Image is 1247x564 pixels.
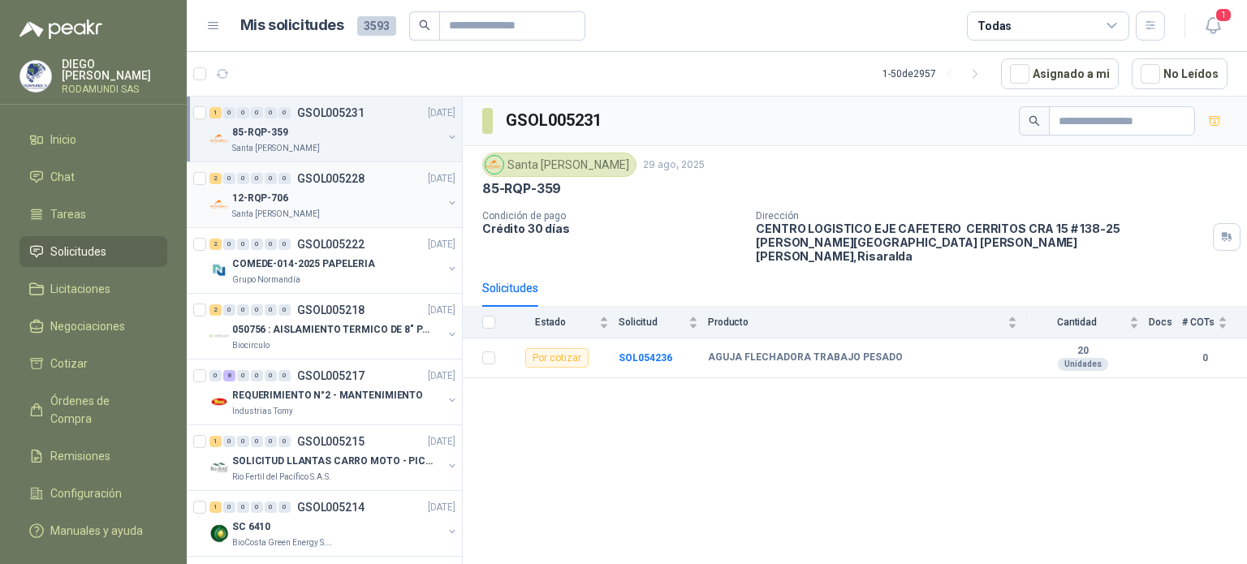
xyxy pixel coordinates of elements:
[232,388,423,403] p: REQUERIMIENTO N°2 - MANTENIMIENTO
[882,61,988,87] div: 1 - 50 de 2957
[297,370,365,381] p: GSOL005217
[232,322,434,338] p: 050756 : AISLAMIENTO TERMICO DE 8" PARA TUBERIA
[209,436,222,447] div: 1
[265,502,277,513] div: 0
[223,304,235,316] div: 0
[223,502,235,513] div: 0
[428,368,455,384] p: [DATE]
[209,304,222,316] div: 2
[297,436,365,447] p: GSOL005215
[278,502,291,513] div: 0
[237,173,249,184] div: 0
[265,436,277,447] div: 0
[619,352,672,364] a: SOL054236
[251,436,263,447] div: 0
[232,405,293,418] p: Industrias Tomy
[428,500,455,515] p: [DATE]
[1001,58,1119,89] button: Asignado a mi
[278,107,291,118] div: 0
[209,129,229,149] img: Company Logo
[209,366,459,418] a: 0 8 0 0 0 0 GSOL005217[DATE] Company LogoREQUERIMIENTO N°2 - MANTENIMIENTOIndustrias Tomy
[1027,316,1126,328] span: Cantidad
[209,260,229,280] img: Company Logo
[232,256,375,272] p: COMEDE-014-2025 PAPELERIA
[223,239,235,250] div: 0
[19,348,167,379] a: Cotizar
[251,107,263,118] div: 0
[232,471,331,484] p: Rio Fertil del Pacífico S.A.S.
[232,536,334,549] p: BioCosta Green Energy S.A.S
[19,478,167,509] a: Configuración
[19,515,167,546] a: Manuales y ayuda
[1027,307,1149,338] th: Cantidad
[209,235,459,286] a: 2 0 0 0 0 0 GSOL005222[DATE] Company LogoCOMEDE-014-2025 PAPELERIAGrupo Normandía
[297,502,365,513] p: GSOL005214
[482,222,743,235] p: Crédito 30 días
[223,107,235,118] div: 0
[50,205,86,223] span: Tareas
[62,58,167,81] p: DIEGO [PERSON_NAME]
[19,124,167,155] a: Inicio
[50,392,152,428] span: Órdenes de Compra
[209,103,459,155] a: 1 0 0 0 0 0 GSOL005231[DATE] Company Logo85-RQP-359Santa [PERSON_NAME]
[209,300,459,352] a: 2 0 0 0 0 0 GSOL005218[DATE] Company Logo050756 : AISLAMIENTO TERMICO DE 8" PARA TUBERIABiocirculo
[209,523,229,543] img: Company Logo
[708,307,1027,338] th: Producto
[50,317,125,335] span: Negociaciones
[209,169,459,221] a: 2 0 0 0 0 0 GSOL005228[DATE] Company Logo12-RQP-706Santa [PERSON_NAME]
[19,199,167,230] a: Tareas
[50,447,110,465] span: Remisiones
[237,436,249,447] div: 0
[223,370,235,381] div: 8
[278,173,291,184] div: 0
[1149,307,1182,338] th: Docs
[619,316,685,328] span: Solicitud
[428,237,455,252] p: [DATE]
[232,339,270,352] p: Biocirculo
[50,355,88,372] span: Cotizar
[1215,7,1232,23] span: 1
[265,370,277,381] div: 0
[237,370,249,381] div: 0
[19,161,167,192] a: Chat
[506,108,604,133] h3: GSOL005231
[223,173,235,184] div: 0
[482,180,561,197] p: 85-RQP-359
[297,304,365,316] p: GSOL005218
[237,304,249,316] div: 0
[251,239,263,250] div: 0
[756,222,1206,263] p: CENTRO LOGISTICO EJE CAFETERO CERRITOS CRA 15 # 138-25 [PERSON_NAME][GEOGRAPHIC_DATA] [PERSON_NAM...
[482,153,636,177] div: Santa [PERSON_NAME]
[278,370,291,381] div: 0
[708,351,903,364] b: AGUJA FLECHADORA TRABAJO PESADO
[19,19,102,39] img: Logo peakr
[237,107,249,118] div: 0
[62,84,167,94] p: RODAMUNDI SAS
[278,239,291,250] div: 0
[209,326,229,346] img: Company Logo
[209,497,459,549] a: 1 0 0 0 0 0 GSOL005214[DATE] Company LogoSC 6410BioCosta Green Energy S.A.S
[237,502,249,513] div: 0
[237,239,249,250] div: 0
[756,210,1206,222] p: Dirección
[19,236,167,267] a: Solicitudes
[619,307,708,338] th: Solicitud
[19,441,167,471] a: Remisiones
[209,107,222,118] div: 1
[232,208,320,221] p: Santa [PERSON_NAME]
[278,436,291,447] div: 0
[265,107,277,118] div: 0
[209,432,459,484] a: 1 0 0 0 0 0 GSOL005215[DATE] Company LogoSOLICITUD LLANTAS CARRO MOTO - PICHINDERio Fertil del Pa...
[1182,351,1228,366] b: 0
[525,348,589,368] div: Por cotizar
[1182,307,1247,338] th: # COTs
[240,14,344,37] h1: Mis solicitudes
[232,273,300,286] p: Grupo Normandía
[251,370,263,381] div: 0
[297,173,365,184] p: GSOL005228
[428,105,455,121] p: [DATE]
[1058,358,1108,371] div: Unidades
[19,385,167,434] a: Órdenes de Compra
[1027,345,1139,358] b: 20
